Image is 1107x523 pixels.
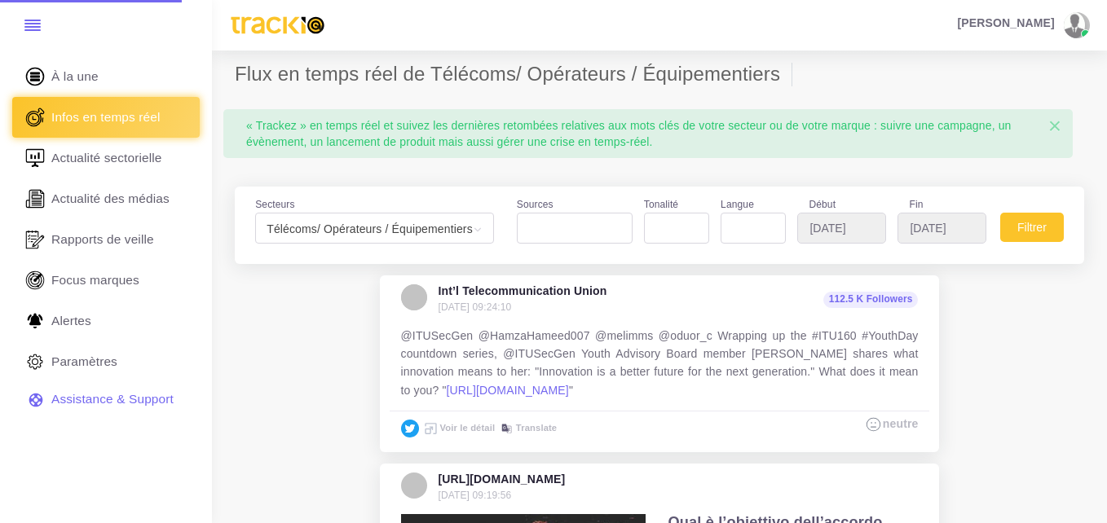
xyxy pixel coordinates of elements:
[401,327,919,400] p: @ITUSecGen @HamzaHameed007 @melimms @oduor_c Wrapping up the #ITU160 #YouthDay countdown series, ...
[898,213,986,244] input: YYYY-MM-DD
[439,301,512,313] small: [DATE] 09:24:10
[12,301,200,341] a: Alertes
[439,472,566,486] h5: [URL][DOMAIN_NAME]
[23,349,47,374] img: parametre.svg
[797,213,886,244] input: YYYY-MM-DD
[421,423,495,433] a: Voir le détail
[12,178,200,219] a: Actualité des médias
[223,9,332,42] img: trackio.svg
[12,260,200,301] a: Focus marques
[51,190,170,208] span: Actualité des médias
[51,353,117,371] span: Paramètres
[12,138,200,178] a: Actualité sectorielle
[439,284,607,298] h5: Int’l Telecommunication Union
[255,213,494,244] span: Télécoms/ Opérateurs / Équipementiers
[23,309,47,333] img: Alerte.svg
[255,197,294,213] label: Secteurs
[12,97,200,138] a: Infos en temps réel
[23,64,47,89] img: home.svg
[421,420,439,437] img: expand.svg
[958,17,1055,29] span: [PERSON_NAME]
[497,423,557,433] a: Translate
[898,197,986,213] label: Fin
[23,227,47,252] img: rapport_1.svg
[644,197,678,213] label: Tonalité
[497,420,515,437] img: translate.svg
[51,312,91,330] span: Alertes
[51,108,161,126] span: Infos en temps réel
[1037,109,1073,143] button: Close
[12,56,200,97] a: À la une
[51,231,154,248] span: Rapports de veille
[1000,213,1064,242] button: Filtrer
[51,68,99,86] span: À la une
[864,415,918,433] h6: neutre
[401,284,427,310] img: Avatar
[235,63,792,86] h2: Flux en temps réel de Télécoms/ Opérateurs / Équipementiers
[12,219,200,260] a: Rapports de veille
[797,197,886,213] label: Début
[23,105,47,130] img: revue-live.svg
[401,420,419,437] img: twitter.svg
[517,197,553,213] label: Sources
[51,390,174,408] span: Assistance & Support
[51,271,139,289] span: Focus marques
[950,12,1096,38] a: [PERSON_NAME] avatar
[447,384,569,397] a: [URL][DOMAIN_NAME]
[1048,113,1061,138] span: ×
[1064,12,1085,38] img: avatar
[260,218,489,240] span: Télécoms/ Opérateurs / Équipementiers
[23,268,47,292] img: focus-marques.svg
[23,146,47,170] img: revue-sectorielle.svg
[721,197,754,213] label: Langue
[12,341,200,382] a: Paramètres
[823,292,919,308] div: 112.5 K Followers
[23,187,47,211] img: revue-editorielle.svg
[51,149,162,167] span: Actualité sectorielle
[864,415,882,433] img: neutral.svg
[235,109,1061,158] div: « Trackez » en temps réel et suivez les dernières retombées relatives aux mots clés de votre sect...
[439,490,512,501] small: [DATE] 09:19:56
